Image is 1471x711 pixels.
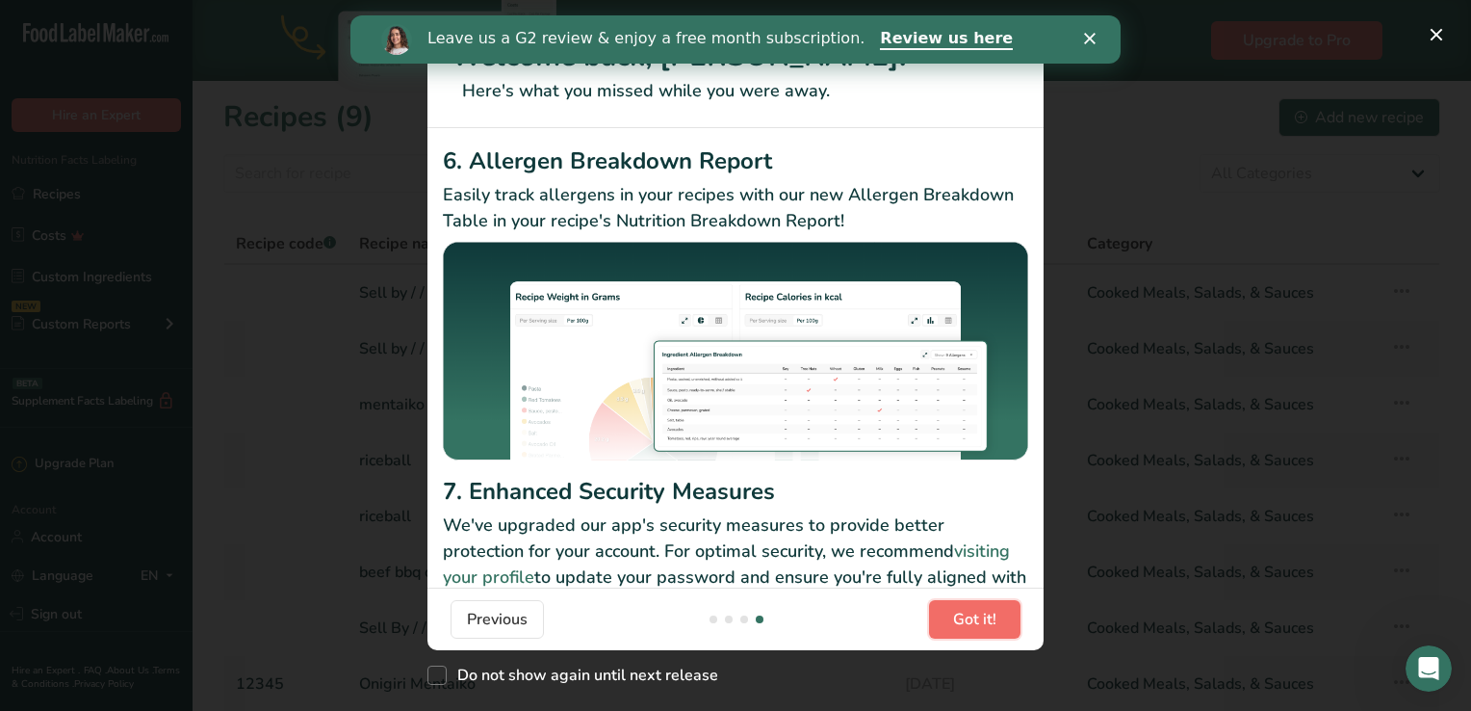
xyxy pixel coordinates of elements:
[734,17,753,29] div: Close
[467,608,528,631] span: Previous
[929,600,1020,639] button: Got it!
[350,15,1121,64] iframe: Intercom live chat banner
[953,608,996,631] span: Got it!
[451,600,544,639] button: Previous
[443,182,1028,234] p: Easily track allergens in your recipes with our new Allergen Breakdown Table in your recipe's Nut...
[443,513,1028,617] p: We've upgraded our app's security measures to provide better protection for your account. For opt...
[451,78,1020,104] p: Here's what you missed while you were away.
[443,144,1028,178] h2: 6. Allergen Breakdown Report
[447,666,718,685] span: Do not show again until next release
[443,474,1028,509] h2: 7. Enhanced Security Measures
[1406,645,1452,692] iframe: Intercom live chat
[443,242,1028,467] img: Allergen Breakdown Report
